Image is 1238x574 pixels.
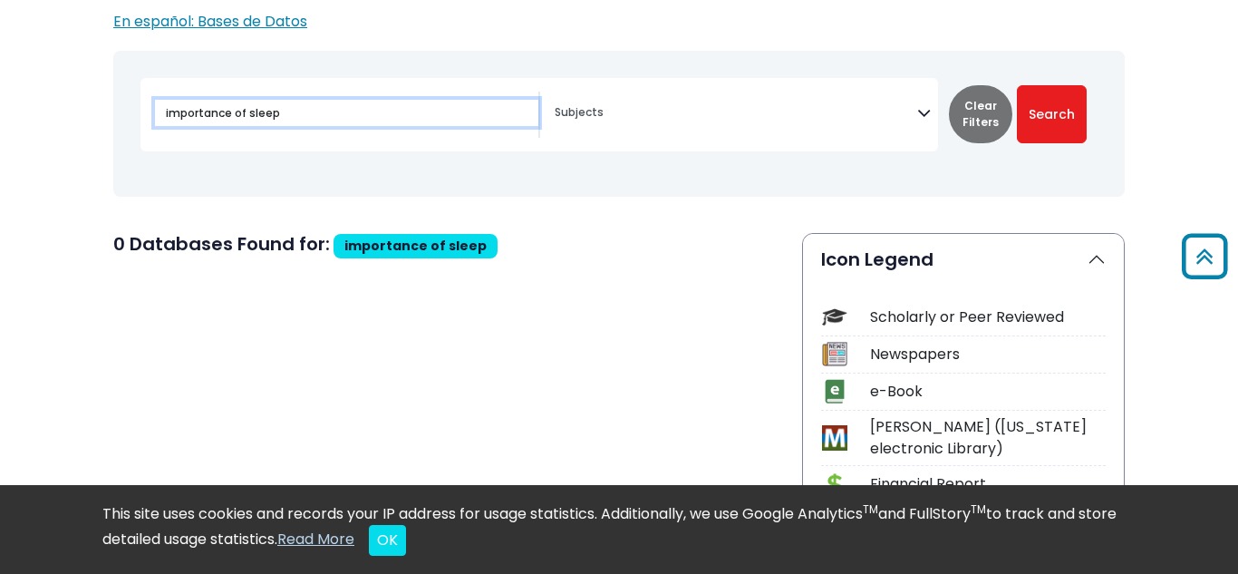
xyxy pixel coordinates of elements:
[870,381,1106,403] div: e-Book
[949,85,1012,143] button: Clear Filters
[113,231,330,257] span: 0 Databases Found for:
[863,501,878,517] sup: TM
[870,306,1106,328] div: Scholarly or Peer Reviewed
[277,529,354,550] a: Read More
[102,503,1136,556] div: This site uses cookies and records your IP address for usage statistics. Additionally, we use Goo...
[369,525,406,556] button: Close
[870,344,1106,365] div: Newspapers
[344,237,487,255] span: importance of sleep
[155,100,538,126] input: Search database by title or keyword
[555,107,917,122] textarea: Search
[971,501,986,517] sup: TM
[822,425,846,450] img: Icon MeL (Michigan electronic Library)
[1017,85,1087,143] button: Submit for Search Results
[1175,241,1233,271] a: Back to Top
[803,234,1124,285] button: Icon Legend
[870,416,1106,460] div: [PERSON_NAME] ([US_STATE] electronic Library)
[822,342,846,366] img: Icon Newspapers
[822,472,846,497] img: Icon Financial Report
[113,51,1125,197] nav: Search filters
[113,11,307,32] a: En español: Bases de Datos
[822,379,846,404] img: Icon e-Book
[822,305,846,329] img: Icon Scholarly or Peer Reviewed
[870,473,1106,495] div: Financial Report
